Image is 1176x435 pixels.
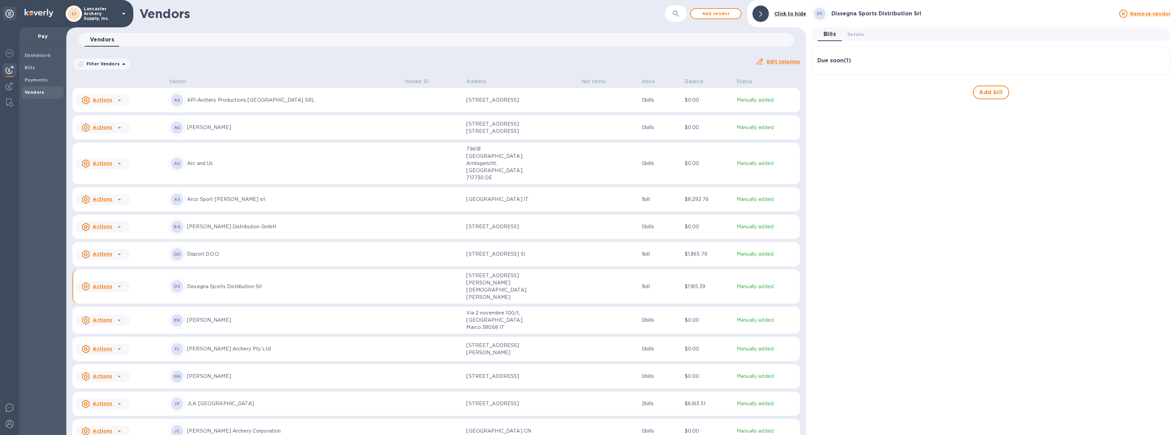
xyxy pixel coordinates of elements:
u: Edit columns [767,59,800,64]
p: Manually added [737,400,797,407]
b: BG [174,224,181,229]
u: Actions [93,196,112,202]
b: AG [174,125,181,130]
p: [PERSON_NAME] [187,124,399,131]
b: Dashboard [25,53,51,58]
p: JLK [GEOGRAPHIC_DATA] [187,400,399,407]
p: Pay [25,33,61,40]
p: Manually added [737,373,797,380]
b: Bills [25,65,35,70]
h1: Vendors [139,7,665,21]
u: Actions [93,224,112,229]
u: Actions [93,317,112,323]
p: $1,865.79 [685,251,731,258]
u: Actions [93,373,112,379]
p: [PERSON_NAME] [187,373,399,380]
p: Dissegna Sports Distribution Srl [187,283,399,290]
span: Vendors [90,35,114,44]
img: Foreign exchange [5,49,14,57]
p: Lancaster Archery Supply, Inc. [84,7,118,21]
p: [PERSON_NAME] Distribution GmbH [187,223,399,230]
b: DD [174,252,181,257]
p: Manually added [737,223,797,230]
p: 79618 [GEOGRAPHIC_DATA], Amtsgericht, [GEOGRAPHIC_DATA], 717730 DE [466,145,535,181]
b: GN [174,374,181,379]
p: $0.00 [685,345,731,353]
u: Actions [93,97,112,103]
p: 0 bills [642,124,679,131]
p: Manually added [737,251,797,258]
p: 1 bill [642,196,679,203]
b: AU [174,161,181,166]
b: Click to hide [774,11,806,16]
p: Arco Sport [PERSON_NAME] srl [187,196,399,203]
p: [STREET_ADDRESS] [466,400,535,407]
p: 0 bills [642,160,679,167]
p: Vendor [169,78,186,85]
p: 0 bills [642,97,679,104]
b: LI [72,11,76,16]
span: Vendor ID [405,78,438,85]
button: Add bill [973,86,1009,99]
span: Add vendor [696,10,735,18]
p: $0.00 [685,317,731,324]
p: Balance [685,78,704,85]
p: $1,185.39 [685,283,731,290]
u: Actions [93,284,112,289]
span: Add bill [979,88,1003,97]
p: $0.00 [685,97,731,104]
p: $8,292.76 [685,196,731,203]
p: [PERSON_NAME] Archery Pty Ltd [187,345,399,353]
b: DS [817,11,823,16]
span: Net terms [582,78,615,85]
p: [PERSON_NAME] Archery Corporation [187,427,399,435]
span: Status [737,78,752,85]
b: Payments [25,77,48,82]
div: Unpin categories [3,7,16,21]
img: Logo [25,9,53,17]
span: Balance [685,78,713,85]
b: DS [174,284,180,289]
p: Manually added [737,97,797,104]
p: $0.00 [685,124,731,131]
h3: Dissegna Sports Distribution Srl [831,11,1115,17]
button: Add vendor [690,8,741,19]
u: Actions [93,125,112,130]
p: Manually added [737,196,797,203]
p: Address [466,78,486,85]
b: AS [174,98,180,103]
p: 1 bill [642,283,679,290]
p: [STREET_ADDRESS] [466,97,535,104]
b: JF [174,401,180,406]
p: Disport D.O.O. [187,251,399,258]
p: Manually added [737,317,797,324]
p: Inbox [642,78,655,85]
p: Manually added [737,345,797,353]
u: Actions [93,251,112,257]
p: $6,163.51 [685,400,731,407]
p: Filter Vendors [84,61,120,67]
div: Due soon(1) [817,52,1165,69]
p: $0.00 [685,160,731,167]
b: Vendors [25,90,44,95]
p: API-Archery Productions [GEOGRAPHIC_DATA] SRL [187,97,399,104]
p: $0.00 [685,373,731,380]
span: Inbox [642,78,664,85]
p: $0.00 [685,223,731,230]
b: AS [174,197,180,202]
p: Manually added [737,427,797,435]
u: Remove vendor [1130,11,1171,16]
p: Net terms [582,78,606,85]
p: [STREET_ADDRESS][PERSON_NAME] [466,342,535,356]
p: Vendor ID [405,78,429,85]
p: Manually added [737,160,797,167]
b: JC [174,428,180,434]
p: $0.00 [685,427,731,435]
span: Vendor [169,78,195,85]
span: Details [847,31,864,38]
b: FL [174,346,180,351]
p: 2 bills [642,400,679,407]
u: Actions [93,401,112,406]
span: Bills [824,29,836,39]
p: [STREET_ADDRESS] [466,223,535,230]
